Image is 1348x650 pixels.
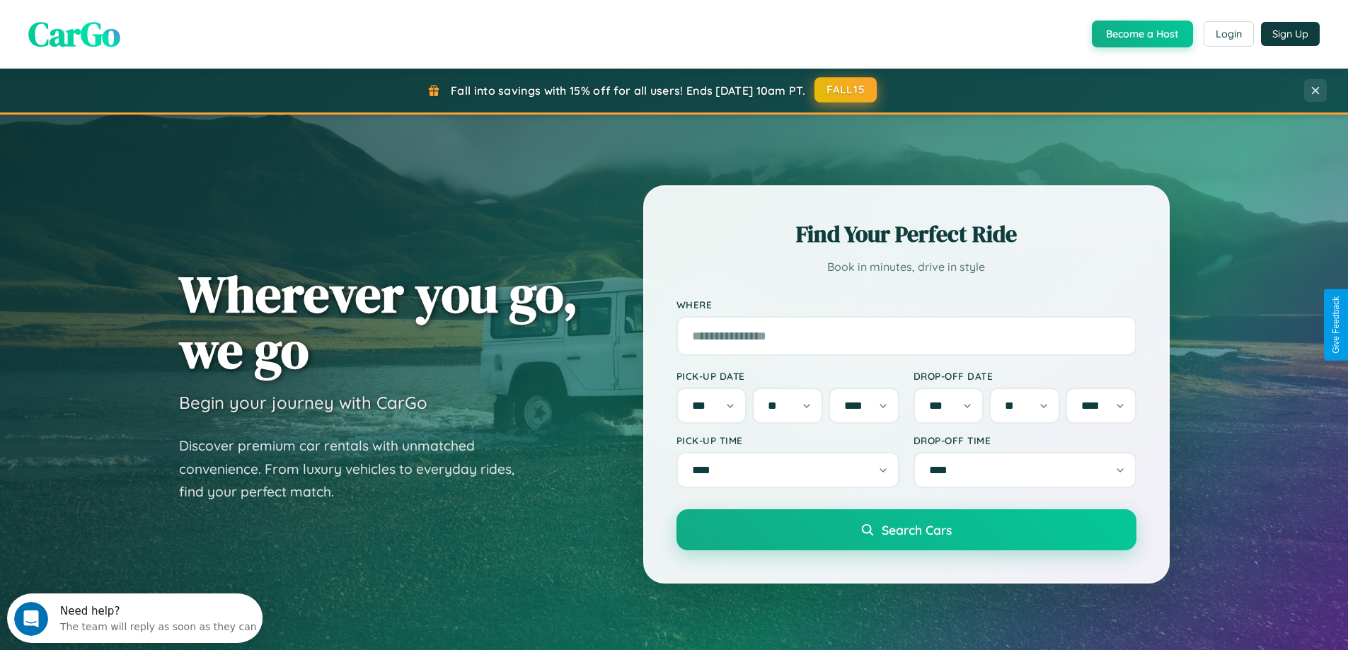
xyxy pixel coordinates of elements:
[676,434,899,446] label: Pick-up Time
[676,219,1136,250] h2: Find Your Perfect Ride
[676,509,1136,550] button: Search Cars
[53,12,250,23] div: Need help?
[14,602,48,636] iframe: Intercom live chat
[814,77,877,103] button: FALL15
[1204,21,1254,47] button: Login
[914,434,1136,446] label: Drop-off Time
[1261,22,1320,46] button: Sign Up
[28,11,120,57] span: CarGo
[451,83,805,98] span: Fall into savings with 15% off for all users! Ends [DATE] 10am PT.
[676,370,899,382] label: Pick-up Date
[6,6,263,45] div: Open Intercom Messenger
[676,257,1136,277] p: Book in minutes, drive in style
[7,593,263,643] iframe: Intercom live chat discovery launcher
[53,23,250,38] div: The team will reply as soon as they can
[1331,296,1341,354] div: Give Feedback
[882,522,952,538] span: Search Cars
[179,392,427,413] h3: Begin your journey with CarGo
[179,434,533,504] p: Discover premium car rentals with unmatched convenience. From luxury vehicles to everyday rides, ...
[179,266,578,378] h1: Wherever you go, we go
[676,298,1136,311] label: Where
[914,370,1136,382] label: Drop-off Date
[1092,21,1193,47] button: Become a Host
